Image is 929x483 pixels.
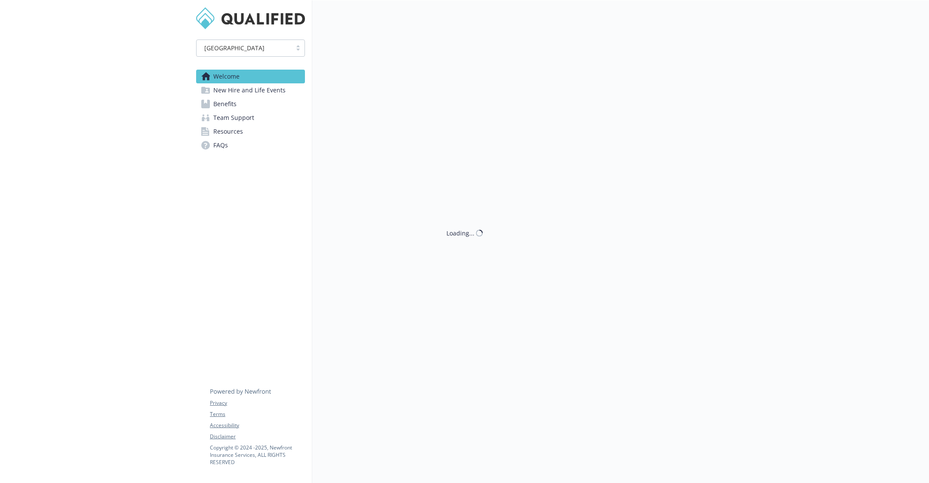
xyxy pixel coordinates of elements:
[196,70,305,83] a: Welcome
[446,229,474,238] div: Loading...
[210,433,305,440] a: Disclaimer
[196,83,305,97] a: New Hire and Life Events
[201,43,287,52] span: [GEOGRAPHIC_DATA]
[196,138,305,152] a: FAQs
[210,422,305,429] a: Accessibility
[210,444,305,466] p: Copyright © 2024 - 2025 , Newfront Insurance Services, ALL RIGHTS RESERVED
[210,410,305,418] a: Terms
[204,43,265,52] span: [GEOGRAPHIC_DATA]
[213,138,228,152] span: FAQs
[213,125,243,138] span: Resources
[213,70,240,83] span: Welcome
[196,125,305,138] a: Resources
[213,111,254,125] span: Team Support
[213,83,286,97] span: New Hire and Life Events
[196,97,305,111] a: Benefits
[210,399,305,407] a: Privacy
[196,111,305,125] a: Team Support
[213,97,237,111] span: Benefits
